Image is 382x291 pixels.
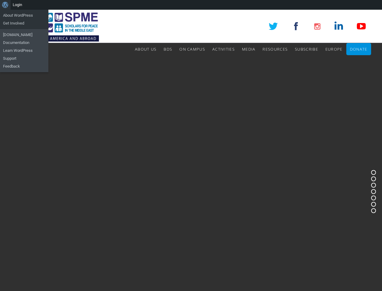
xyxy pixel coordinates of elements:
[164,46,172,52] span: BDS
[350,46,367,52] span: Donate
[325,43,343,55] a: Europe
[295,43,318,55] a: Subscribe
[11,10,99,43] img: SPME
[212,43,235,55] a: Activities
[242,46,256,52] span: Media
[135,46,156,52] span: About Us
[325,46,343,52] span: Europe
[164,43,172,55] a: BDS
[179,43,205,55] a: On Campus
[350,43,367,55] a: Donate
[295,46,318,52] span: Subscribe
[263,46,288,52] span: Resources
[179,46,205,52] span: On Campus
[212,46,235,52] span: Activities
[242,43,256,55] a: Media
[263,43,288,55] a: Resources
[135,43,156,55] a: About Us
